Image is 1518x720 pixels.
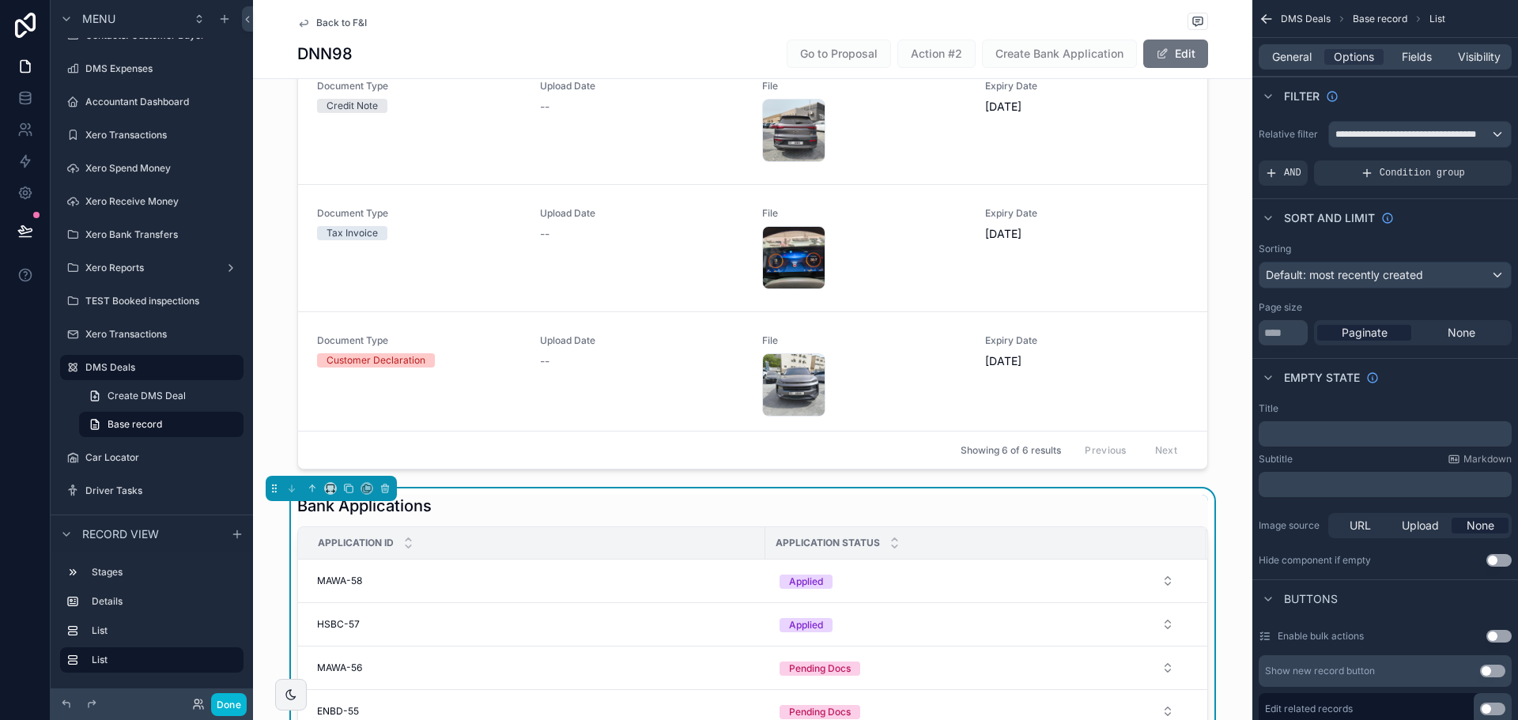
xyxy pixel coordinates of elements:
button: Edit [1143,40,1208,68]
label: Xero Transactions [85,328,240,341]
label: List [92,624,237,637]
a: Sales Training [60,511,244,537]
label: Xero Receive Money [85,195,240,208]
span: Base record [1353,13,1407,25]
span: Back to F&I [316,17,367,29]
label: Sorting [1259,243,1291,255]
div: Pending Docs [789,705,851,719]
div: Applied [789,575,823,589]
label: Image source [1259,519,1322,532]
a: Markdown [1448,453,1512,466]
div: scrollable content [1259,421,1512,447]
span: DMS Deals [1281,13,1331,25]
button: Default: most recently created [1259,262,1512,288]
label: Stages [92,566,237,579]
label: Enable bulk actions [1278,630,1364,643]
label: Xero Reports [85,262,218,274]
span: Sort And Limit [1284,210,1375,226]
span: Filter [1284,89,1320,104]
button: Select Button [767,654,1187,682]
a: Xero Reports [60,255,244,281]
span: Showing 6 of 6 results [961,444,1061,457]
div: scrollable content [51,552,253,688]
label: List [92,654,231,666]
div: Applied [789,618,823,632]
a: Select Button [766,566,1188,596]
span: None [1448,325,1475,341]
button: Select Button [767,610,1187,639]
span: Paginate [1342,325,1388,341]
a: Select Button [766,609,1188,639]
label: Details [92,595,237,608]
span: Visibility [1458,49,1501,65]
span: Application Status [776,537,880,549]
span: None [1467,518,1494,533]
div: Hide component if empty [1259,554,1371,567]
span: Create DMS Deal [108,390,186,402]
a: Base record [79,412,244,437]
span: Markdown [1463,453,1512,466]
label: Page size [1259,301,1302,314]
div: Show new record button [1265,665,1375,677]
label: Title [1259,402,1278,415]
span: Buttons [1284,591,1338,607]
span: Fields [1402,49,1432,65]
span: MAWA-56 [317,662,362,674]
label: Xero Spend Money [85,162,240,175]
a: DMS Expenses [60,56,244,81]
span: Options [1334,49,1374,65]
a: Xero Transactions [60,322,244,347]
a: MAWA-58 [317,575,756,587]
button: Select Button [767,567,1187,595]
a: HSBC-57 [317,618,756,631]
a: Driver Tasks [60,478,244,503]
a: Back to F&I [297,17,367,29]
a: MAWA-56 [317,662,756,674]
a: TEST Booked inspections [60,288,244,314]
a: Xero Receive Money [60,189,244,214]
span: Menu [82,11,115,27]
label: Accountant Dashboard [85,96,240,108]
div: Pending Docs [789,662,851,676]
a: Car Locator [60,445,244,470]
a: ENBD-55 [317,705,756,718]
label: DMS Expenses [85,62,240,75]
button: Done [211,693,247,716]
label: Xero Transactions [85,129,240,141]
span: Application ID [318,537,394,549]
span: Empty state [1284,370,1360,386]
span: Default: most recently created [1266,268,1423,281]
label: Xero Bank Transfers [85,228,240,241]
span: General [1272,49,1312,65]
label: Subtitle [1259,453,1293,466]
a: Xero Spend Money [60,156,244,181]
span: AND [1284,167,1301,179]
span: HSBC-57 [317,618,360,631]
span: MAWA-58 [317,575,362,587]
a: Select Button [766,653,1188,683]
div: scrollable content [1259,472,1512,497]
a: Accountant Dashboard [60,89,244,115]
a: Xero Transactions [60,123,244,148]
span: List [1429,13,1445,25]
h1: Bank Applications [297,495,432,517]
a: Create DMS Deal [79,383,244,409]
label: Relative filter [1259,128,1322,141]
label: Car Locator [85,451,240,464]
a: Xero Bank Transfers [60,222,244,247]
span: Record view [82,526,159,542]
label: DMS Deals [85,361,234,374]
a: DMS Deals [60,355,244,380]
label: Driver Tasks [85,484,240,497]
span: ENBD-55 [317,705,359,718]
span: Condition group [1380,167,1465,179]
label: TEST Booked inspections [85,295,240,307]
h1: DNN98 [297,43,353,65]
span: URL [1350,518,1371,533]
span: Upload [1402,518,1439,533]
span: Base record [108,418,162,431]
